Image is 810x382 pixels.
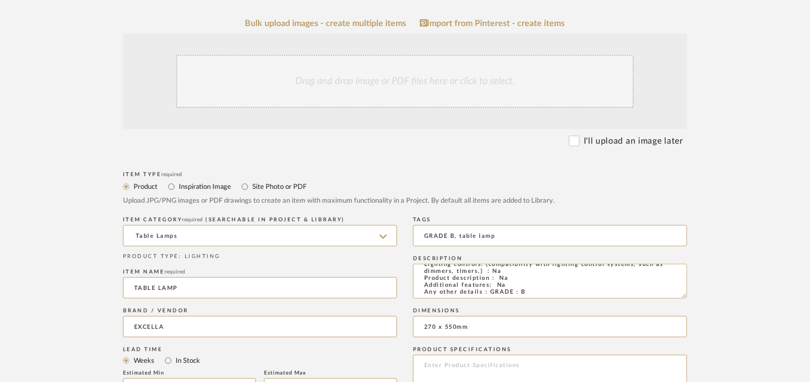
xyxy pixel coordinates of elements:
label: Weeks [133,355,154,367]
div: Brand / Vendor [123,308,397,314]
input: Enter Dimensions [413,316,687,337]
div: Product Specifications [413,346,687,353]
label: Product [133,181,158,193]
div: Estimated Max [264,370,397,376]
span: required [183,217,203,222]
div: ITEM CATEGORY [123,217,397,223]
div: Tags [413,217,687,223]
label: Site Photo or PDF [251,181,307,193]
input: Enter Keywords, Separated by Commas [413,225,687,246]
label: Inspiration Image [178,181,231,193]
mat-radio-group: Select item type [123,180,687,193]
a: Import from Pinterest - create items [420,19,565,28]
label: I'll upload an image later [584,135,683,147]
span: required [162,172,183,177]
div: Estimated Min [123,370,256,376]
label: In Stock [175,355,200,367]
input: Unknown [123,316,397,337]
input: Enter Name [123,277,397,298]
div: Item name [123,269,397,275]
div: Dimensions [413,308,687,314]
div: Item Type [123,171,687,178]
div: Description [413,255,687,262]
span: (Searchable in Project & Library) [206,217,345,222]
span: : LIGHTING [179,254,220,259]
div: Lead Time [123,346,397,353]
div: PRODUCT TYPE [123,253,397,261]
input: Type a category to search and select [123,225,397,246]
span: required [165,269,186,275]
mat-radio-group: Select item type [123,354,397,367]
div: Upload JPG/PNG images or PDF drawings to create an item with maximum functionality in a Project. ... [123,196,687,206]
a: Bulk upload images - create multiple items [245,19,407,28]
